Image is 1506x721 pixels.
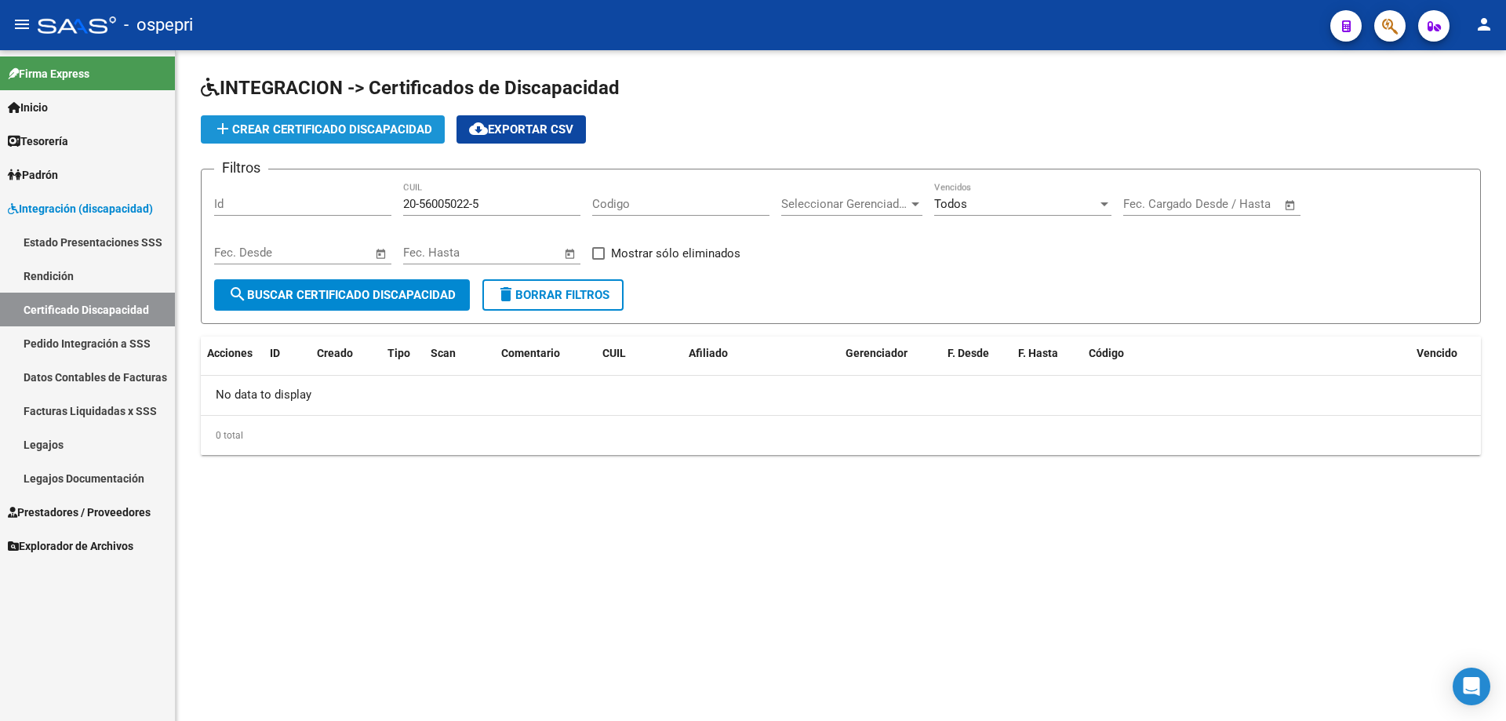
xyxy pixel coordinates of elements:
[1123,197,1187,211] input: Fecha inicio
[228,288,456,302] span: Buscar Certificado Discapacidad
[689,347,728,359] span: Afiliado
[373,245,391,263] button: Open calendar
[214,279,470,311] button: Buscar Certificado Discapacidad
[1018,347,1058,359] span: F. Hasta
[482,279,624,311] button: Borrar Filtros
[270,347,280,359] span: ID
[611,244,740,263] span: Mostrar sólo eliminados
[846,347,908,359] span: Gerenciador
[424,337,495,370] datatable-header-cell: Scan
[457,115,586,144] button: Exportar CSV
[214,246,278,260] input: Fecha inicio
[602,347,626,359] span: CUIL
[214,157,268,179] h3: Filtros
[781,197,908,211] span: Seleccionar Gerenciador
[8,504,151,521] span: Prestadores / Proveedores
[497,285,515,304] mat-icon: delete
[431,347,456,359] span: Scan
[1410,337,1481,370] datatable-header-cell: Vencido
[213,119,232,138] mat-icon: add
[292,246,368,260] input: Fecha fin
[1082,337,1410,370] datatable-header-cell: Código
[228,285,247,304] mat-icon: search
[941,337,1012,370] datatable-header-cell: F. Desde
[1282,196,1300,214] button: Open calendar
[201,416,1481,455] div: 0 total
[1201,197,1277,211] input: Fecha fin
[403,246,467,260] input: Fecha inicio
[8,133,68,150] span: Tesorería
[1475,15,1493,34] mat-icon: person
[8,166,58,184] span: Padrón
[1089,347,1124,359] span: Código
[381,337,424,370] datatable-header-cell: Tipo
[497,288,609,302] span: Borrar Filtros
[387,347,410,359] span: Tipo
[311,337,381,370] datatable-header-cell: Creado
[8,99,48,116] span: Inicio
[13,15,31,34] mat-icon: menu
[1012,337,1082,370] datatable-header-cell: F. Hasta
[201,376,1481,415] div: No data to display
[495,337,573,370] datatable-header-cell: Comentario
[934,197,967,211] span: Todos
[201,337,264,370] datatable-header-cell: Acciones
[213,122,432,137] span: Crear Certificado Discapacidad
[124,8,193,42] span: - ospepri
[682,337,839,370] datatable-header-cell: Afiliado
[469,119,488,138] mat-icon: cloud_download
[1453,668,1490,705] div: Open Intercom Messenger
[469,122,573,137] span: Exportar CSV
[8,65,89,82] span: Firma Express
[207,347,253,359] span: Acciones
[481,246,557,260] input: Fecha fin
[948,347,989,359] span: F. Desde
[317,347,353,359] span: Creado
[8,200,153,217] span: Integración (discapacidad)
[8,537,133,555] span: Explorador de Archivos
[264,337,311,370] datatable-header-cell: ID
[596,337,682,370] datatable-header-cell: CUIL
[562,245,580,263] button: Open calendar
[201,77,620,99] span: INTEGRACION -> Certificados de Discapacidad
[839,337,941,370] datatable-header-cell: Gerenciador
[1417,347,1457,359] span: Vencido
[201,115,445,144] button: Crear Certificado Discapacidad
[501,347,560,359] span: Comentario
